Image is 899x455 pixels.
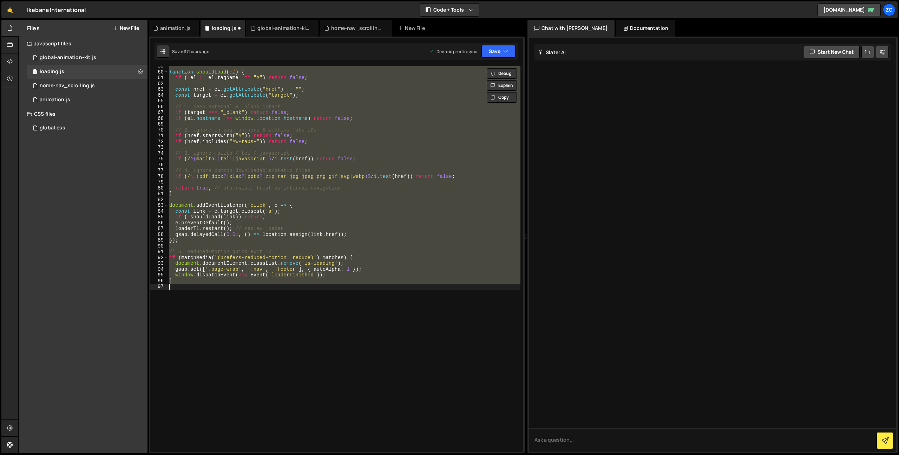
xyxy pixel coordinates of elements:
button: Debug [487,68,517,79]
button: Copy [487,92,517,103]
div: 71 [150,133,168,139]
div: 17 hours ago [185,49,209,55]
h2: Files [27,24,40,32]
div: 75 [150,156,168,162]
div: 93 [150,261,168,267]
button: Code + Tools [420,4,479,16]
div: 76 [150,162,168,168]
div: 67 [150,110,168,116]
div: home-nav_scrolling.js [40,83,95,89]
div: 63 [150,86,168,92]
button: Explain [487,80,517,91]
div: 69 [150,121,168,127]
div: 94 [150,267,168,273]
a: 🤙 [1,1,19,18]
div: 14777/43808.js [27,93,147,107]
div: animation.js [160,25,191,32]
a: Zo [883,4,895,16]
div: 81 [150,191,168,197]
div: 77 [150,168,168,174]
div: Chat with [PERSON_NAME] [527,20,615,37]
div: loading.js [212,25,236,32]
span: 1 [33,70,37,75]
div: 96 [150,278,168,284]
div: 72 [150,139,168,145]
div: 70 [150,127,168,133]
div: 92 [150,255,168,261]
div: 60 [150,69,168,75]
div: 14777/38309.js [27,51,147,65]
div: 68 [150,116,168,122]
div: Saved [172,49,209,55]
div: 85 [150,214,168,220]
div: New File [398,25,427,32]
div: 65 [150,98,168,104]
div: 74 [150,150,168,156]
div: animation.js [40,97,70,103]
div: 64 [150,92,168,98]
div: 95 [150,272,168,278]
div: 84 [150,209,168,214]
a: [DOMAIN_NAME] [818,4,881,16]
div: 80 [150,185,168,191]
div: 78 [150,174,168,180]
button: New File [113,25,139,31]
div: global-animation-kit.js [257,25,310,32]
div: global.css [40,125,65,131]
div: 82 [150,197,168,203]
div: 88 [150,232,168,238]
div: 90 [150,243,168,249]
button: Save [481,45,516,58]
div: 14777/43779.js [27,79,147,93]
div: 62 [150,81,168,87]
div: 66 [150,104,168,110]
div: 73 [150,145,168,150]
button: Start new chat [804,46,860,58]
h2: Slater AI [538,49,566,56]
div: Ikebana International [27,6,86,14]
div: home-nav_scrolling.js [331,25,384,32]
div: 83 [150,203,168,209]
div: global-animation-kit.js [40,55,96,61]
div: 87 [150,226,168,232]
div: 91 [150,249,168,255]
div: Dev and prod in sync [429,49,477,55]
div: 79 [150,179,168,185]
div: CSS files [19,107,147,121]
div: 89 [150,237,168,243]
div: 97 [150,284,168,290]
div: Javascript files [19,37,147,51]
div: 61 [150,75,168,81]
div: 59 [150,63,168,69]
div: 14777/43548.css [27,121,147,135]
div: Documentation [616,20,675,37]
div: 86 [150,220,168,226]
div: loading.js [40,69,64,75]
div: 14777/44450.js [27,65,147,79]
